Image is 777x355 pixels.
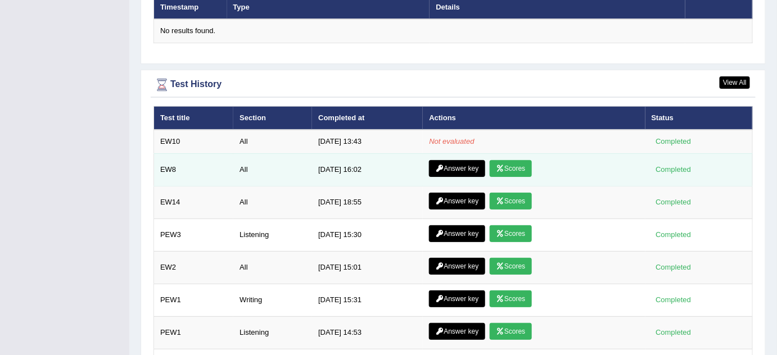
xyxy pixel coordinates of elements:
[490,258,531,275] a: Scores
[154,284,234,316] td: PEW1
[312,219,423,251] td: [DATE] 15:30
[154,251,234,284] td: EW2
[154,316,234,349] td: PEW1
[652,294,695,306] div: Completed
[154,186,234,219] td: EW14
[233,153,312,186] td: All
[429,258,485,275] a: Answer key
[312,284,423,316] td: [DATE] 15:31
[233,219,312,251] td: Listening
[154,153,234,186] td: EW8
[429,323,485,340] a: Answer key
[652,164,695,176] div: Completed
[154,106,234,130] th: Test title
[312,153,423,186] td: [DATE] 16:02
[233,284,312,316] td: Writing
[233,186,312,219] td: All
[652,197,695,208] div: Completed
[652,327,695,339] div: Completed
[490,193,531,210] a: Scores
[233,106,312,130] th: Section
[720,76,750,89] a: View All
[312,316,423,349] td: [DATE] 14:53
[160,26,746,37] div: No results found.
[233,251,312,284] td: All
[645,106,753,130] th: Status
[429,193,485,210] a: Answer key
[652,262,695,274] div: Completed
[490,225,531,242] a: Scores
[312,186,423,219] td: [DATE] 18:55
[312,251,423,284] td: [DATE] 15:01
[233,316,312,349] td: Listening
[652,229,695,241] div: Completed
[423,106,645,130] th: Actions
[233,130,312,153] td: All
[429,137,474,145] em: Not evaluated
[429,225,485,242] a: Answer key
[429,290,485,307] a: Answer key
[154,130,234,153] td: EW10
[652,136,695,148] div: Completed
[429,160,485,177] a: Answer key
[490,323,531,340] a: Scores
[490,160,531,177] a: Scores
[312,130,423,153] td: [DATE] 13:43
[312,106,423,130] th: Completed at
[154,219,234,251] td: PEW3
[490,290,531,307] a: Scores
[153,76,753,93] div: Test History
